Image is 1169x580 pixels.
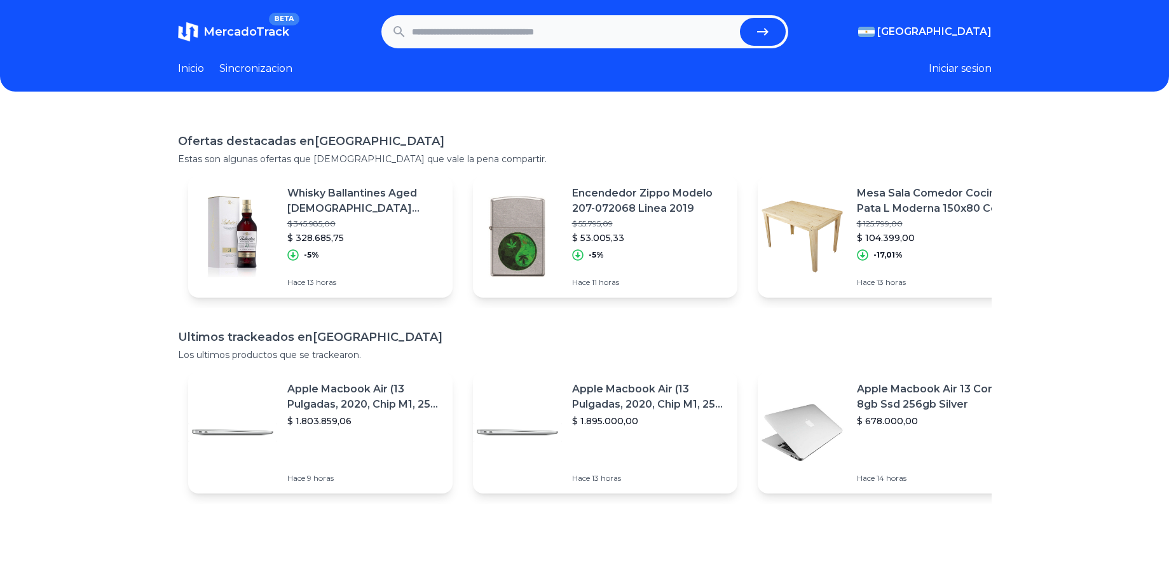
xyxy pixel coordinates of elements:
img: MercadoTrack [178,22,198,42]
a: Featured imageEncendedor Zippo Modelo 207-072068 Linea 2019$ 55.795,09$ 53.005,33-5%Hace 11 horas [473,176,737,298]
span: [GEOGRAPHIC_DATA] [877,24,992,39]
a: Featured imageApple Macbook Air (13 Pulgadas, 2020, Chip M1, 256 Gb De Ssd, 8 Gb De Ram) - Plata$... [473,371,737,494]
p: $ 104.399,00 [857,231,1012,244]
img: Featured image [473,192,562,281]
p: $ 53.005,33 [572,231,727,244]
img: Featured image [758,192,847,281]
p: Estas son algunas ofertas que [DEMOGRAPHIC_DATA] que vale la pena compartir. [178,153,992,165]
img: Argentina [858,27,875,37]
p: $ 1.803.859,06 [287,415,442,427]
a: Featured imageWhisky Ballantines Aged [DEMOGRAPHIC_DATA] Years$ 345.985,00$ 328.685,75-5%Hace 13 ... [188,176,453,298]
a: Inicio [178,61,204,76]
p: $ 125.799,00 [857,219,1012,229]
p: $ 1.895.000,00 [572,415,727,427]
p: Hace 13 horas [572,473,727,483]
a: Featured imageApple Macbook Air (13 Pulgadas, 2020, Chip M1, 256 Gb De Ssd, 8 Gb De Ram) - Plata$... [188,371,453,494]
p: Apple Macbook Air 13 Core I5 8gb Ssd 256gb Silver [857,382,1012,412]
button: [GEOGRAPHIC_DATA] [858,24,992,39]
a: Sincronizacion [219,61,292,76]
p: $ 328.685,75 [287,231,442,244]
img: Featured image [758,388,847,477]
p: Mesa Sala Comedor Cocina Pata L Moderna 150x80 Color Natural [857,186,1012,216]
p: Hace 11 horas [572,277,727,287]
p: Apple Macbook Air (13 Pulgadas, 2020, Chip M1, 256 Gb De Ssd, 8 Gb De Ram) - Plata [572,382,727,412]
p: $ 345.985,00 [287,219,442,229]
img: Featured image [188,192,277,281]
a: Featured imageApple Macbook Air 13 Core I5 8gb Ssd 256gb Silver$ 678.000,00Hace 14 horas [758,371,1022,494]
a: MercadoTrackBETA [178,22,289,42]
img: Featured image [188,388,277,477]
p: Hace 9 horas [287,473,442,483]
p: Hace 13 horas [287,277,442,287]
p: Whisky Ballantines Aged [DEMOGRAPHIC_DATA] Years [287,186,442,216]
a: Featured imageMesa Sala Comedor Cocina Pata L Moderna 150x80 Color Natural$ 125.799,00$ 104.399,0... [758,176,1022,298]
p: $ 55.795,09 [572,219,727,229]
p: Los ultimos productos que se trackearon. [178,349,992,361]
p: $ 678.000,00 [857,415,1012,427]
span: BETA [269,13,299,25]
h1: Ofertas destacadas en [GEOGRAPHIC_DATA] [178,132,992,150]
p: Apple Macbook Air (13 Pulgadas, 2020, Chip M1, 256 Gb De Ssd, 8 Gb De Ram) - Plata [287,382,442,412]
p: Encendedor Zippo Modelo 207-072068 Linea 2019 [572,186,727,216]
p: -5% [304,250,319,260]
p: Hace 13 horas [857,277,1012,287]
span: MercadoTrack [203,25,289,39]
p: -17,01% [873,250,903,260]
button: Iniciar sesion [929,61,992,76]
img: Featured image [473,388,562,477]
h1: Ultimos trackeados en [GEOGRAPHIC_DATA] [178,328,992,346]
p: -5% [589,250,604,260]
p: Hace 14 horas [857,473,1012,483]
